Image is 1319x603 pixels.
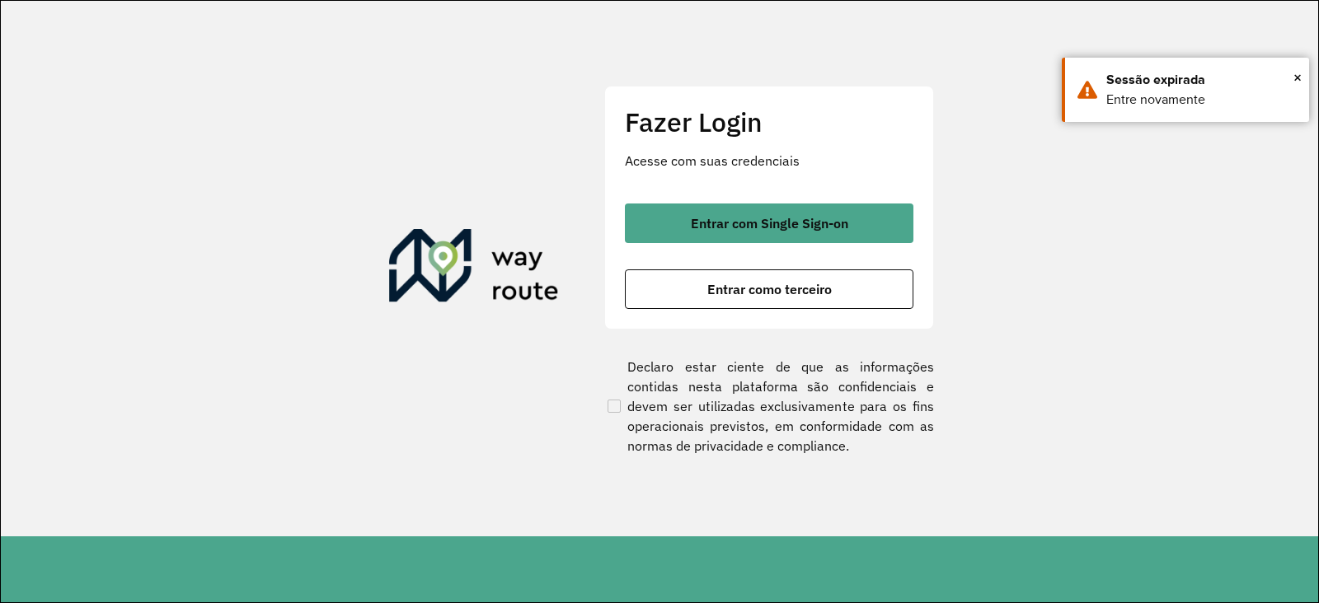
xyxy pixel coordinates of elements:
[1106,70,1297,90] div: Sessão expirada
[691,217,848,230] span: Entrar com Single Sign-on
[1293,65,1302,90] button: Close
[1293,65,1302,90] span: ×
[604,357,934,456] label: Declaro estar ciente de que as informações contidas nesta plataforma são confidenciais e devem se...
[1106,90,1297,110] div: Entre novamente
[389,229,559,308] img: Roteirizador AmbevTech
[707,283,832,296] span: Entrar como terceiro
[625,269,913,309] button: button
[625,151,913,171] p: Acesse com suas credenciais
[625,203,913,243] button: button
[625,106,913,138] h2: Fazer Login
